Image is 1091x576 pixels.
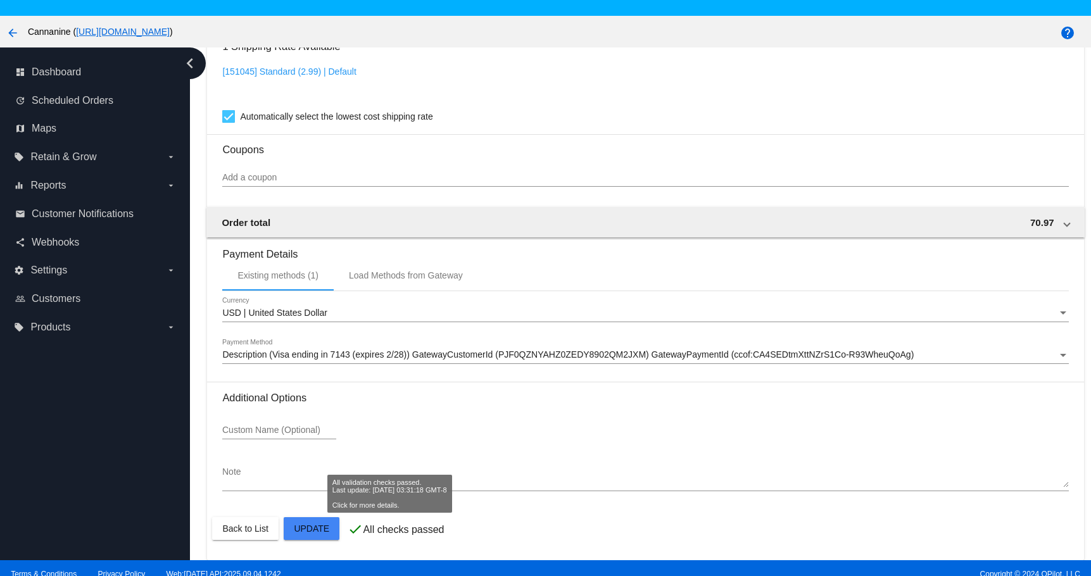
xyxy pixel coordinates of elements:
mat-select: Currency [222,308,1068,318]
button: Back to List [212,517,278,540]
mat-expansion-panel-header: Order total 70.97 [206,207,1084,237]
div: Load Methods from Gateway [349,270,463,280]
span: Maps [32,123,56,134]
a: people_outline Customers [15,289,176,309]
a: dashboard Dashboard [15,62,176,82]
span: Description (Visa ending in 7143 (expires 2/28)) GatewayCustomerId (PJF0QZNYAHZ0ZEDY8902QM2JXM) G... [222,349,914,360]
i: equalizer [14,180,24,191]
p: All checks passed [363,524,444,535]
button: Update [284,517,339,540]
span: Settings [30,265,67,276]
mat-icon: check [348,522,363,537]
span: Customer Notifications [32,208,134,220]
i: arrow_drop_down [166,322,176,332]
a: email Customer Notifications [15,204,176,224]
span: Cannanine ( ) [28,27,173,37]
span: USD | United States Dollar [222,308,327,318]
i: email [15,209,25,219]
mat-icon: help [1060,25,1075,41]
span: Automatically select the lowest cost shipping rate [240,109,432,124]
a: update Scheduled Orders [15,91,176,111]
i: share [15,237,25,247]
i: local_offer [14,322,24,332]
span: Customers [32,293,80,304]
h3: Payment Details [222,239,1068,260]
i: people_outline [15,294,25,304]
a: [151045] Standard (2.99) | Default [222,66,356,77]
span: Products [30,322,70,333]
i: arrow_drop_down [166,152,176,162]
i: local_offer [14,152,24,162]
i: dashboard [15,67,25,77]
i: arrow_drop_down [166,265,176,275]
h3: Additional Options [222,392,1068,404]
mat-select: Payment Method [222,350,1068,360]
span: Scheduled Orders [32,95,113,106]
span: Order total [222,217,270,228]
input: Custom Name (Optional) [222,425,336,435]
span: Dashboard [32,66,81,78]
i: arrow_drop_down [166,180,176,191]
h3: Coupons [222,134,1068,156]
a: map Maps [15,118,176,139]
a: share Webhooks [15,232,176,253]
span: Reports [30,180,66,191]
span: Webhooks [32,237,79,248]
span: Retain & Grow [30,151,96,163]
input: Add a coupon [222,173,1068,183]
span: Update [294,523,329,534]
i: settings [14,265,24,275]
mat-icon: arrow_back [5,25,20,41]
i: update [15,96,25,106]
a: [URL][DOMAIN_NAME] [76,27,170,37]
i: chevron_left [180,53,200,73]
span: Back to List [222,523,268,534]
i: map [15,123,25,134]
div: Existing methods (1) [237,270,318,280]
span: 70.97 [1030,217,1054,228]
